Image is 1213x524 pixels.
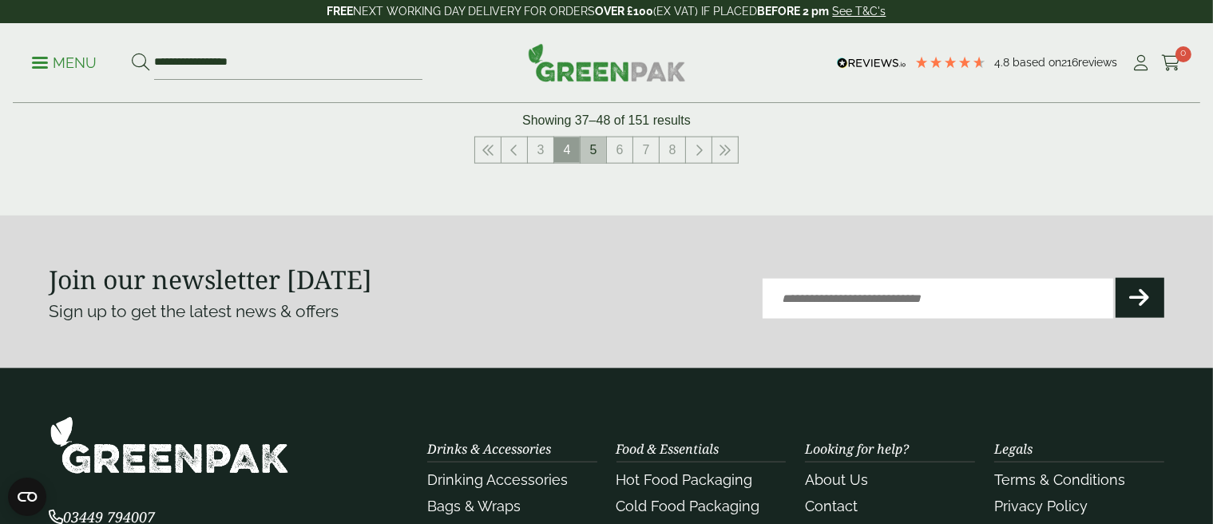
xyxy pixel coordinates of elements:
[1132,55,1152,71] i: My Account
[833,5,886,18] a: See T&C's
[427,498,521,514] a: Bags & Wraps
[1175,46,1191,62] span: 0
[50,416,289,474] img: GreenPak Supplies
[805,498,858,514] a: Contact
[607,137,632,163] a: 6
[1013,56,1061,69] span: Based on
[758,5,830,18] strong: BEFORE 2 pm
[1161,51,1181,75] a: 0
[994,471,1125,488] a: Terms & Conditions
[1078,56,1117,69] span: reviews
[554,137,580,163] span: 4
[837,58,906,69] img: REVIEWS.io
[32,54,97,73] p: Menu
[327,5,354,18] strong: FREE
[596,5,654,18] strong: OVER £100
[616,471,753,488] a: Hot Food Packaging
[522,111,691,130] p: Showing 37–48 of 151 results
[994,498,1088,514] a: Privacy Policy
[1161,55,1181,71] i: Cart
[32,54,97,69] a: Menu
[50,262,373,296] strong: Join our newsletter [DATE]
[633,137,659,163] a: 7
[8,478,46,516] button: Open CMP widget
[616,498,760,514] a: Cold Food Packaging
[1061,56,1078,69] span: 216
[528,137,553,163] a: 3
[528,43,686,81] img: GreenPak Supplies
[50,299,551,324] p: Sign up to get the latest news & offers
[805,471,868,488] a: About Us
[427,471,568,488] a: Drinking Accessories
[994,56,1013,69] span: 4.8
[660,137,685,163] a: 8
[581,137,606,163] a: 5
[914,55,986,69] div: 4.79 Stars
